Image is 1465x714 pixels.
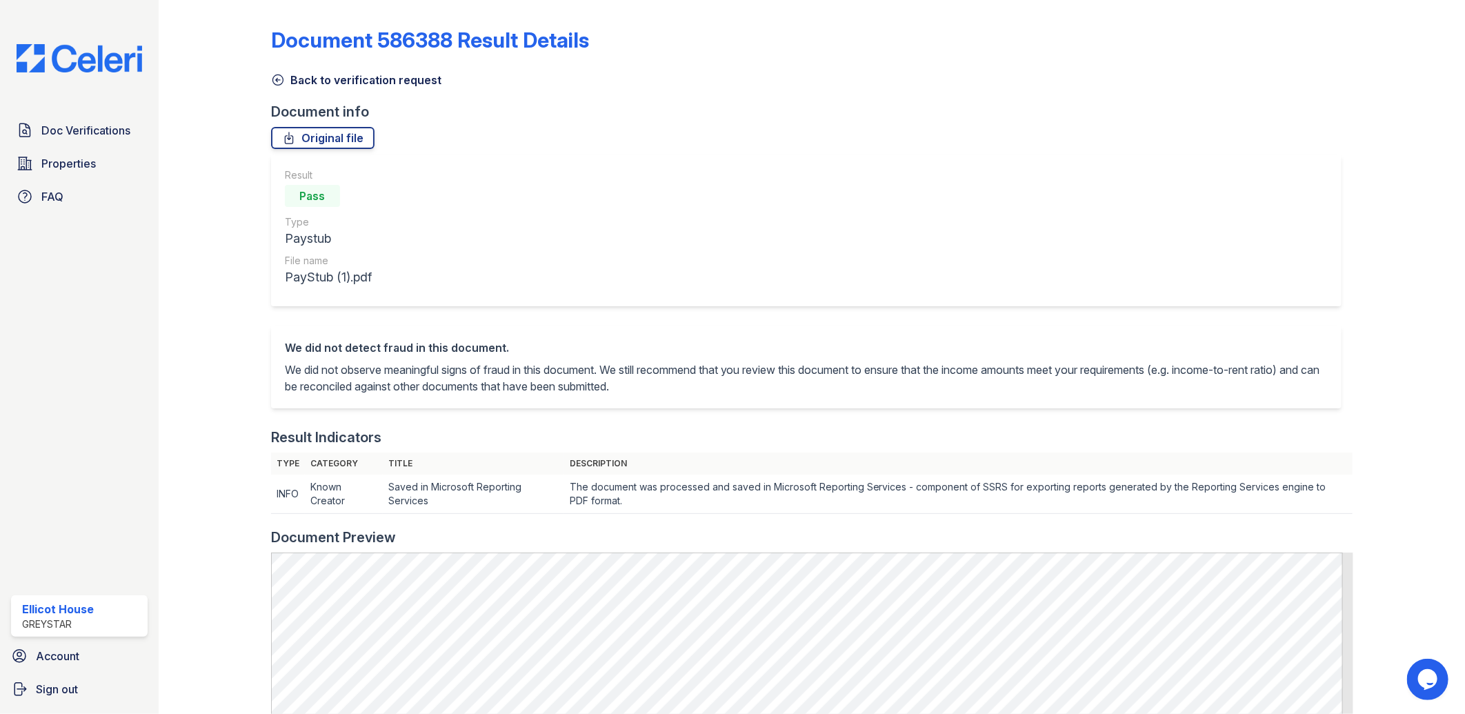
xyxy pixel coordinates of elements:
a: Doc Verifications [11,117,148,144]
td: Saved in Microsoft Reporting Services [383,475,564,514]
div: Result [285,168,372,182]
th: Description [564,453,1353,475]
td: The document was processed and saved in Microsoft Reporting Services - component of SSRS for expo... [564,475,1353,514]
th: Title [383,453,564,475]
div: Pass [285,185,340,207]
span: Doc Verifications [41,122,130,139]
th: Category [305,453,383,475]
div: File name [285,254,372,268]
a: Properties [11,150,148,177]
a: Account [6,642,153,670]
div: Ellicot House [22,601,94,617]
div: Type [285,215,372,229]
iframe: chat widget [1407,659,1451,700]
div: Document Preview [271,528,396,547]
span: Sign out [36,681,78,697]
div: Result Indicators [271,428,381,447]
div: Greystar [22,617,94,631]
th: Type [271,453,305,475]
img: CE_Logo_Blue-a8612792a0a2168367f1c8372b55b34899dd931a85d93a1a3d3e32e68fde9ad4.png [6,44,153,72]
div: PayStub (1).pdf [285,268,372,287]
div: We did not detect fraud in this document. [285,339,1328,356]
a: Sign out [6,675,153,703]
a: Original file [271,127,375,149]
div: Paystub [285,229,372,248]
p: We did not observe meaningful signs of fraud in this document. We still recommend that you review... [285,361,1328,395]
span: FAQ [41,188,63,205]
a: Document 586388 Result Details [271,28,589,52]
span: Account [36,648,79,664]
div: Document info [271,102,1353,121]
span: Properties [41,155,96,172]
td: INFO [271,475,305,514]
a: FAQ [11,183,148,210]
a: Back to verification request [271,72,441,88]
td: Known Creator [305,475,383,514]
